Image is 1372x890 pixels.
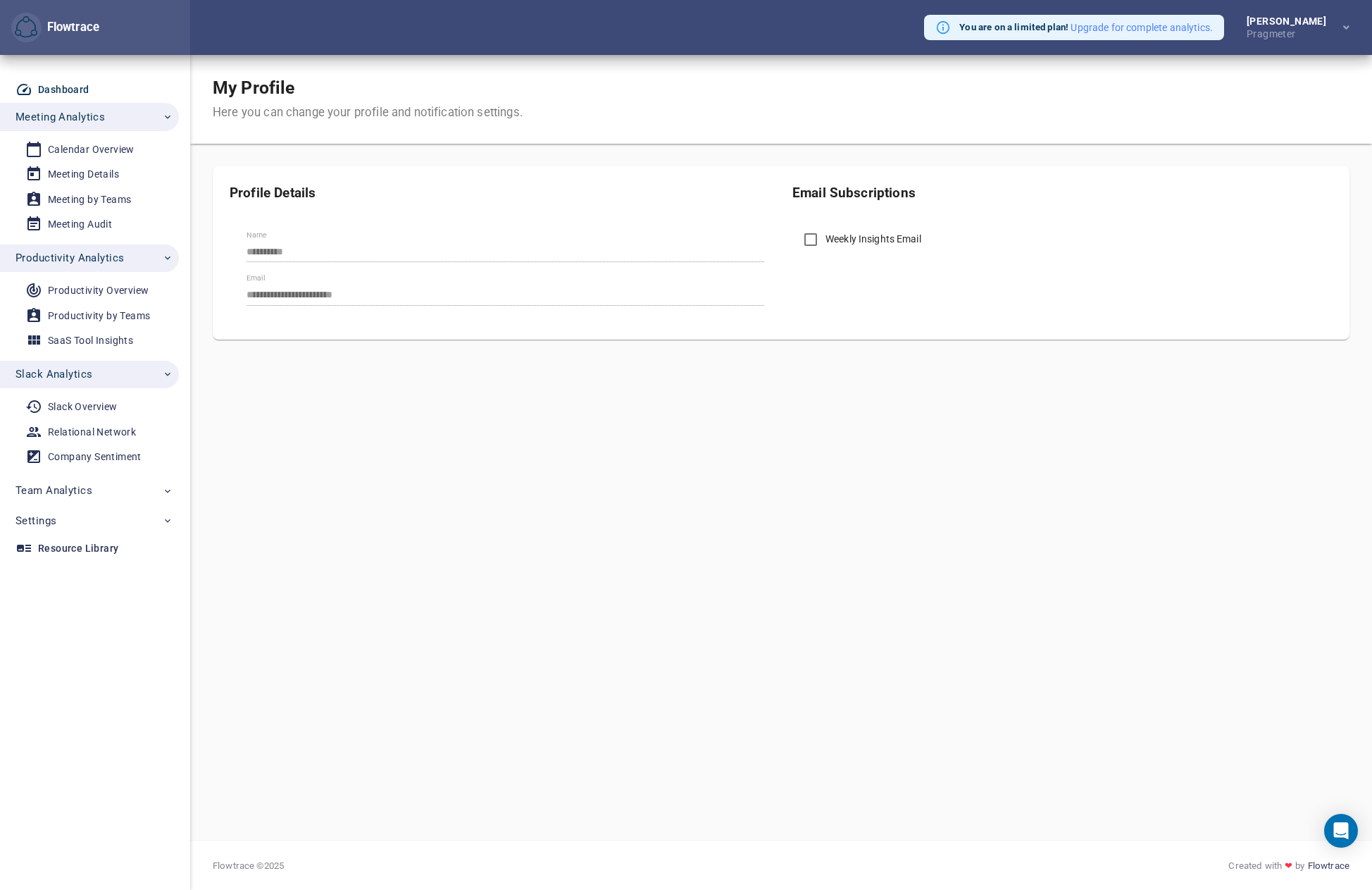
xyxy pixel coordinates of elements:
[48,282,149,299] div: Productivity Overview
[15,512,56,530] span: Settings
[48,216,112,233] div: Meeting Audit
[48,141,135,159] div: Calendar Overview
[247,275,265,282] label: Email
[48,424,136,441] div: Relational Network
[48,448,142,466] div: Company Sentiment
[247,231,266,238] label: Name
[213,104,523,121] div: Here you can change your profile and notification settings.
[48,191,131,209] div: Meeting by Teams
[11,13,42,43] button: Flowtrace
[213,859,284,872] span: Flowtrace © 2025
[42,19,99,36] div: Flowtrace
[1308,859,1349,872] a: Flowtrace
[1282,859,1295,872] span: ❤
[38,81,89,99] div: Dashboard
[1247,16,1332,26] div: [PERSON_NAME]
[15,108,105,126] span: Meeting Analytics
[1295,859,1304,872] span: by
[1324,814,1358,848] div: Open Intercom Messenger
[48,166,119,183] div: Meeting Details
[48,332,133,350] div: SaaS Tool Insights
[15,481,92,500] span: Team Analytics
[1224,12,1361,43] button: [PERSON_NAME]Pragmeter
[825,232,921,247] span: Weekly Insights Email
[15,365,92,383] span: Slack Analytics
[792,183,1333,202] div: Email Subscriptions
[48,398,118,416] div: Slack Overview
[15,16,37,39] img: Flowtrace
[230,183,770,202] div: Profile Details
[48,307,150,325] div: Productivity by Teams
[11,13,99,43] div: Flowtrace
[1071,20,1213,35] button: Upgrade for complete analytics.
[1228,859,1349,872] div: Created with
[15,249,124,267] span: Productivity Analytics
[38,540,118,557] div: Resource Library
[959,22,1068,32] strong: You are on a limited plan!
[1247,26,1332,39] div: Pragmeter
[213,78,523,99] h1: My Profile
